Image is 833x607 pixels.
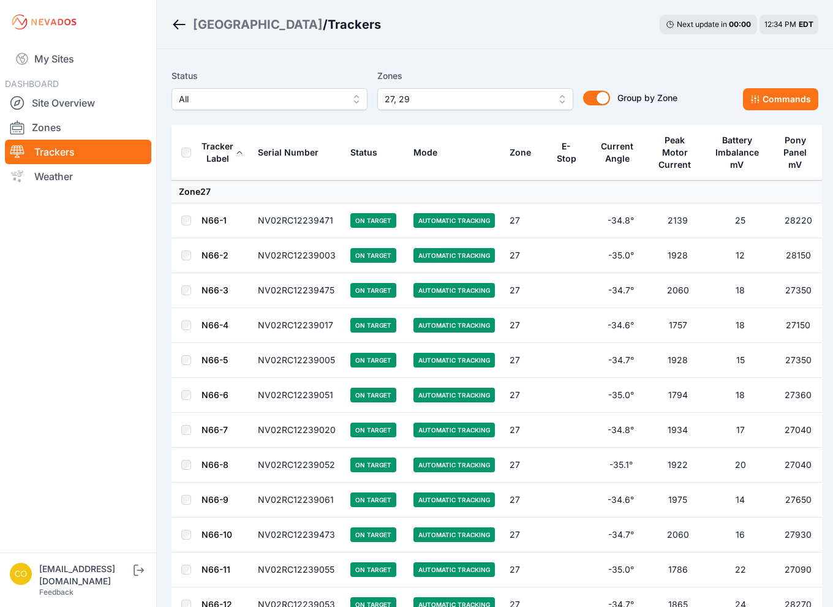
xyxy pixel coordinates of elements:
[202,320,228,330] a: N66-4
[617,92,677,103] span: Group by Zone
[5,44,151,74] a: My Sites
[413,423,495,437] span: Automatic Tracking
[592,238,649,273] td: -35.0°
[592,413,649,448] td: -34.8°
[799,20,813,29] span: EDT
[385,92,549,107] span: 27, 29
[706,413,774,448] td: 17
[350,248,396,263] span: On Target
[502,343,548,378] td: 27
[413,213,495,228] span: Automatic Tracking
[350,492,396,507] span: On Target
[592,378,649,413] td: -35.0°
[649,273,706,308] td: 2060
[350,283,396,298] span: On Target
[350,423,396,437] span: On Target
[706,308,774,343] td: 18
[592,308,649,343] td: -34.6°
[592,518,649,552] td: -34.7°
[592,552,649,587] td: -35.0°
[649,378,706,413] td: 1794
[649,308,706,343] td: 1757
[510,138,541,167] button: Zone
[413,388,495,402] span: Automatic Tracking
[782,134,809,171] div: Pony Panel mV
[649,518,706,552] td: 2060
[502,552,548,587] td: 27
[350,318,396,333] span: On Target
[706,448,774,483] td: 20
[774,203,822,238] td: 28220
[706,378,774,413] td: 18
[251,518,343,552] td: NV02RC12239473
[774,518,822,552] td: 27930
[251,343,343,378] td: NV02RC12239005
[592,343,649,378] td: -34.7°
[350,527,396,542] span: On Target
[171,88,367,110] button: All
[649,343,706,378] td: 1928
[413,283,495,298] span: Automatic Tracking
[413,458,495,472] span: Automatic Tracking
[706,203,774,238] td: 25
[502,518,548,552] td: 27
[39,587,73,597] a: Feedback
[592,203,649,238] td: -34.8°
[502,308,548,343] td: 27
[202,424,228,435] a: N66-7
[706,273,774,308] td: 18
[193,16,323,33] a: [GEOGRAPHIC_DATA]
[350,146,377,159] div: Status
[764,20,796,29] span: 12:34 PM
[10,563,32,585] img: controlroomoperator@invenergy.com
[202,529,232,540] a: N66-10
[502,203,548,238] td: 27
[774,343,822,378] td: 27350
[706,238,774,273] td: 12
[202,215,227,225] a: N66-1
[350,562,396,577] span: On Target
[502,378,548,413] td: 27
[413,527,495,542] span: Automatic Tracking
[592,448,649,483] td: -35.1°
[202,250,228,260] a: N66-2
[649,483,706,518] td: 1975
[251,483,343,518] td: NV02RC12239061
[413,492,495,507] span: Automatic Tracking
[502,413,548,448] td: 27
[202,132,243,173] button: Tracker Label
[202,355,228,365] a: N66-5
[510,146,531,159] div: Zone
[774,273,822,308] td: 27350
[5,164,151,189] a: Weather
[413,562,495,577] span: Automatic Tracking
[251,448,343,483] td: NV02RC12239052
[774,448,822,483] td: 27040
[600,140,635,165] div: Current Angle
[251,273,343,308] td: NV02RC12239475
[171,181,822,203] td: Zone 27
[5,115,151,140] a: Zones
[714,126,767,179] button: Battery Imbalance mV
[556,132,585,173] button: E-Stop
[649,552,706,587] td: 1786
[171,9,381,40] nav: Breadcrumb
[592,483,649,518] td: -34.6°
[706,552,774,587] td: 22
[323,16,328,33] span: /
[502,483,548,518] td: 27
[714,134,761,171] div: Battery Imbalance mV
[202,459,228,470] a: N66-8
[592,273,649,308] td: -34.7°
[649,448,706,483] td: 1922
[328,16,381,33] h3: Trackers
[743,88,818,110] button: Commands
[782,126,815,179] button: Pony Panel mV
[413,353,495,368] span: Automatic Tracking
[649,238,706,273] td: 1928
[377,88,573,110] button: 27, 29
[258,146,318,159] div: Serial Number
[706,518,774,552] td: 16
[10,12,78,32] img: Nevados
